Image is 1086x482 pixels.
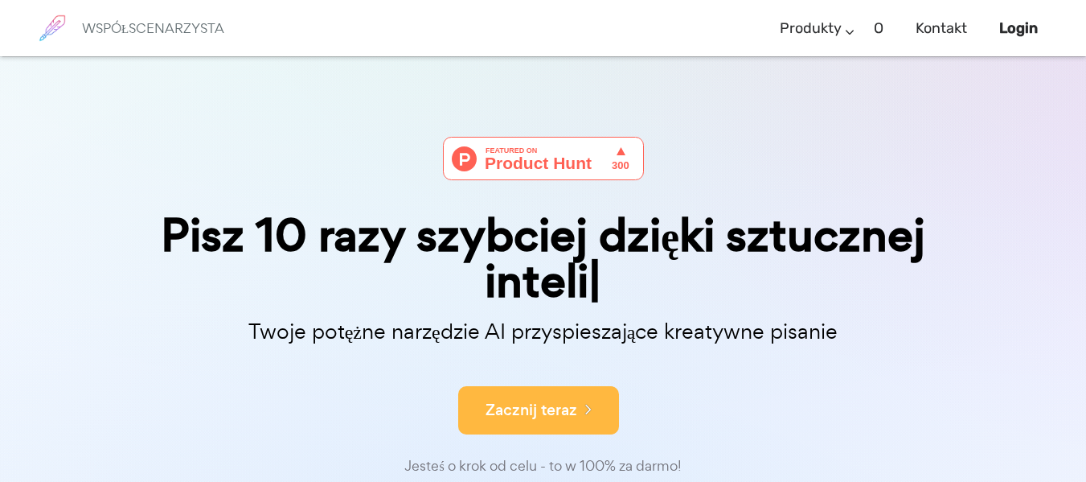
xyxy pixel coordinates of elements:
[999,19,1038,37] font: Login
[780,19,842,37] font: Produkty
[404,456,681,475] font: Jesteś o krok od celu - to w 100% za darmo!
[141,212,945,304] div: Pisz 10 razy szybciej dzięki sztucznej inteli
[458,386,619,435] button: Zacznij teraz
[248,317,838,345] font: Twoje potężne narzędzie AI przyspieszające kreatywne pisanie
[874,19,883,37] font: O
[916,19,967,37] font: Kontakt
[443,137,644,180] img: Cowriter – Twój przyjaciel ze sztuczną inteligencją przyspieszający kreatywne pisanie | Product Hunt
[32,8,72,48] img: logo marki
[780,5,842,52] a: Produkty
[82,19,224,37] font: WSPÓŁSCENARZYSTA
[916,5,967,52] a: Kontakt
[999,5,1038,52] a: Login
[874,5,883,52] a: O
[486,399,577,421] font: Zacznij teraz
